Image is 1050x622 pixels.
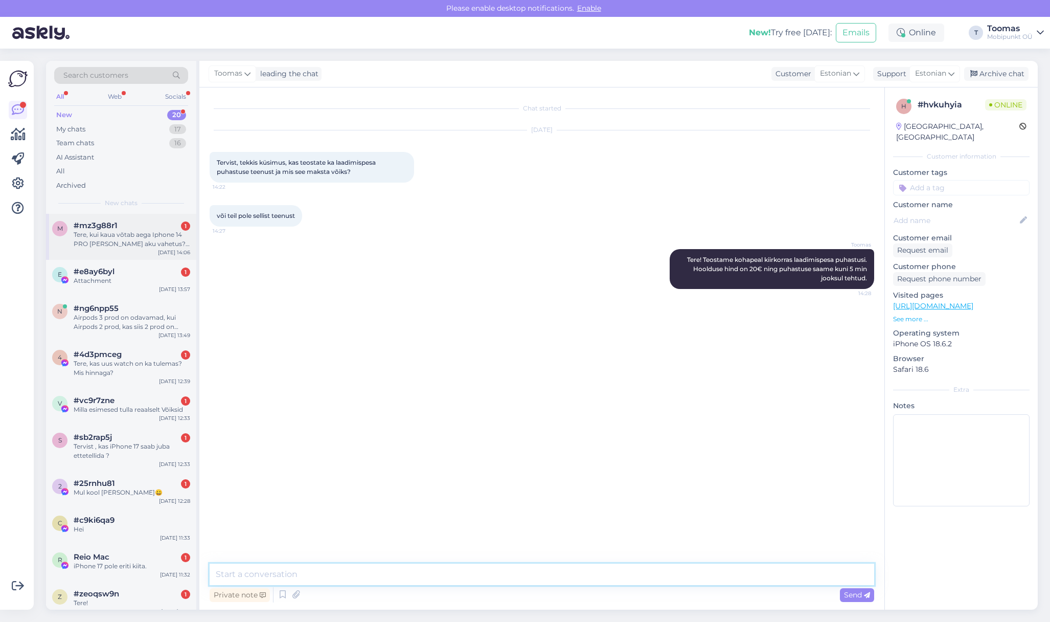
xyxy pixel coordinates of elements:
[893,272,986,286] div: Request phone number
[181,479,190,488] div: 1
[74,230,190,249] div: Tere, kui kaua võtab aega Iphone 14 PRO [PERSON_NAME] aku vahetus? Ja kas tegemist on originaalak...
[893,301,973,310] a: [URL][DOMAIN_NAME]
[158,331,190,339] div: [DATE] 13:49
[896,121,1019,143] div: [GEOGRAPHIC_DATA], [GEOGRAPHIC_DATA]
[74,304,119,313] span: #ng6npp55
[893,315,1030,324] p: See more ...
[820,68,851,79] span: Estonian
[749,28,771,37] b: New!
[161,608,190,615] div: [DATE] 11:31
[58,399,62,407] span: v
[873,69,906,79] div: Support
[987,25,1033,33] div: Toomas
[181,221,190,231] div: 1
[833,290,871,297] span: 14:28
[771,69,811,79] div: Customer
[169,138,186,148] div: 16
[210,588,270,602] div: Private note
[74,525,190,534] div: Hei
[159,377,190,385] div: [DATE] 12:39
[56,166,65,176] div: All
[214,68,242,79] span: Toomas
[163,90,188,103] div: Socials
[893,180,1030,195] input: Add a tag
[210,125,874,135] div: [DATE]
[58,556,62,564] span: R
[181,433,190,442] div: 1
[987,25,1044,41] a: ToomasMobipunkt OÜ
[74,405,190,414] div: Milla esimesed tulla reaalselt Võiksid
[74,442,190,460] div: Tervist , kas iPhone 17 saab juba ettetellida ?
[58,482,62,490] span: 2
[918,99,985,111] div: # hvkuhyia
[74,396,115,405] span: #vc9r7zne
[894,215,1018,226] input: Add name
[893,328,1030,339] p: Operating system
[749,27,832,39] div: Try free [DATE]:
[687,256,869,282] span: Tere! Teostame kohapeal kiirkorras laadimispesa puhastusi. Hoolduse hind on 20€ ning puhastuse sa...
[106,90,124,103] div: Web
[893,401,1030,411] p: Notes
[213,227,251,235] span: 14:27
[159,285,190,293] div: [DATE] 13:57
[74,276,190,285] div: Attachment
[888,24,944,42] div: Online
[74,589,119,598] span: #zeoqsw9n
[8,69,28,88] img: Askly Logo
[893,385,1030,394] div: Extra
[969,26,983,40] div: T
[167,110,186,120] div: 20
[893,364,1030,375] p: Safari 18.6
[181,553,190,562] div: 1
[893,152,1030,161] div: Customer information
[74,479,115,488] span: #25rnhu81
[833,241,871,249] span: Toomas
[964,67,1029,81] div: Archive chat
[210,104,874,113] div: Chat started
[181,590,190,599] div: 1
[56,124,85,135] div: My chats
[74,313,190,331] div: Airpods 3 prod on odavamad, kui Airpods 2 prod, kas siis 2 prod on tõesti paremad? :)
[56,110,72,120] div: New
[159,414,190,422] div: [DATE] 12:33
[57,225,63,232] span: m
[54,90,66,103] div: All
[169,124,186,135] div: 17
[159,497,190,505] div: [DATE] 12:28
[74,359,190,377] div: Tere, kas uus watch on ka tulemas? Mis hinnaga?
[58,593,62,601] span: z
[181,268,190,277] div: 1
[58,519,62,527] span: c
[160,534,190,542] div: [DATE] 11:33
[105,198,138,208] span: New chats
[893,339,1030,349] p: iPhone OS 18.6.2
[893,290,1030,301] p: Visited pages
[58,271,62,278] span: e
[74,267,115,276] span: #e8ay6byl
[893,233,1030,243] p: Customer email
[217,212,295,219] span: või teil pole sellist teenust
[987,33,1033,41] div: Mobipunkt OÜ
[74,552,109,562] span: Reio Mac
[58,436,62,444] span: s
[74,488,190,497] div: Mul kool [PERSON_NAME]😀
[56,181,86,191] div: Archived
[893,167,1030,178] p: Customer tags
[74,562,190,571] div: iPhone 17 pole eriti kiita.
[158,249,190,256] div: [DATE] 14:06
[63,70,128,81] span: Search customers
[57,307,62,315] span: n
[74,350,122,359] span: #4d3pmceg
[160,571,190,579] div: [DATE] 11:32
[985,99,1026,110] span: Online
[74,433,112,442] span: #sb2rap5j
[213,183,251,191] span: 14:22
[893,261,1030,272] p: Customer phone
[56,138,94,148] div: Team chats
[893,243,952,257] div: Request email
[181,350,190,360] div: 1
[58,353,62,361] span: 4
[74,516,115,525] span: #c9ki6qa9
[844,590,870,599] span: Send
[256,69,318,79] div: leading the chat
